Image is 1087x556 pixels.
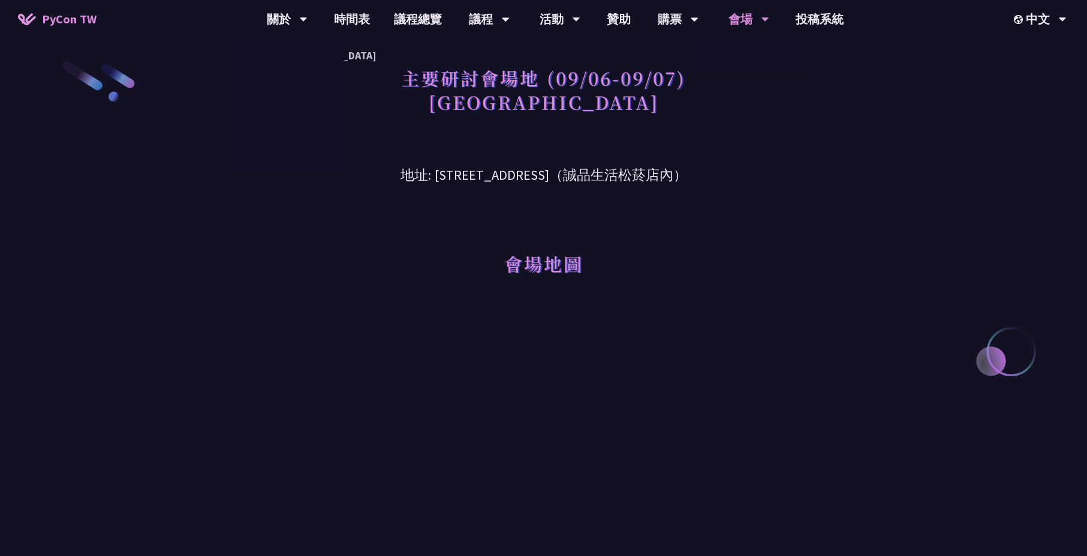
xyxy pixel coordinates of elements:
[42,10,97,28] span: PyCon TW
[6,4,109,34] a: PyCon TW
[18,13,36,25] img: Home icon of PyCon TW 2025
[401,60,686,120] h1: 主要研討會場地 (09/06-09/07) [GEOGRAPHIC_DATA]
[504,246,583,282] h1: 會場地圖
[1014,15,1026,24] img: Locale Icon
[232,147,856,186] h3: 地址: [STREET_ADDRESS]（誠品生活松菸店內）
[229,41,344,69] a: PyCon [GEOGRAPHIC_DATA]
